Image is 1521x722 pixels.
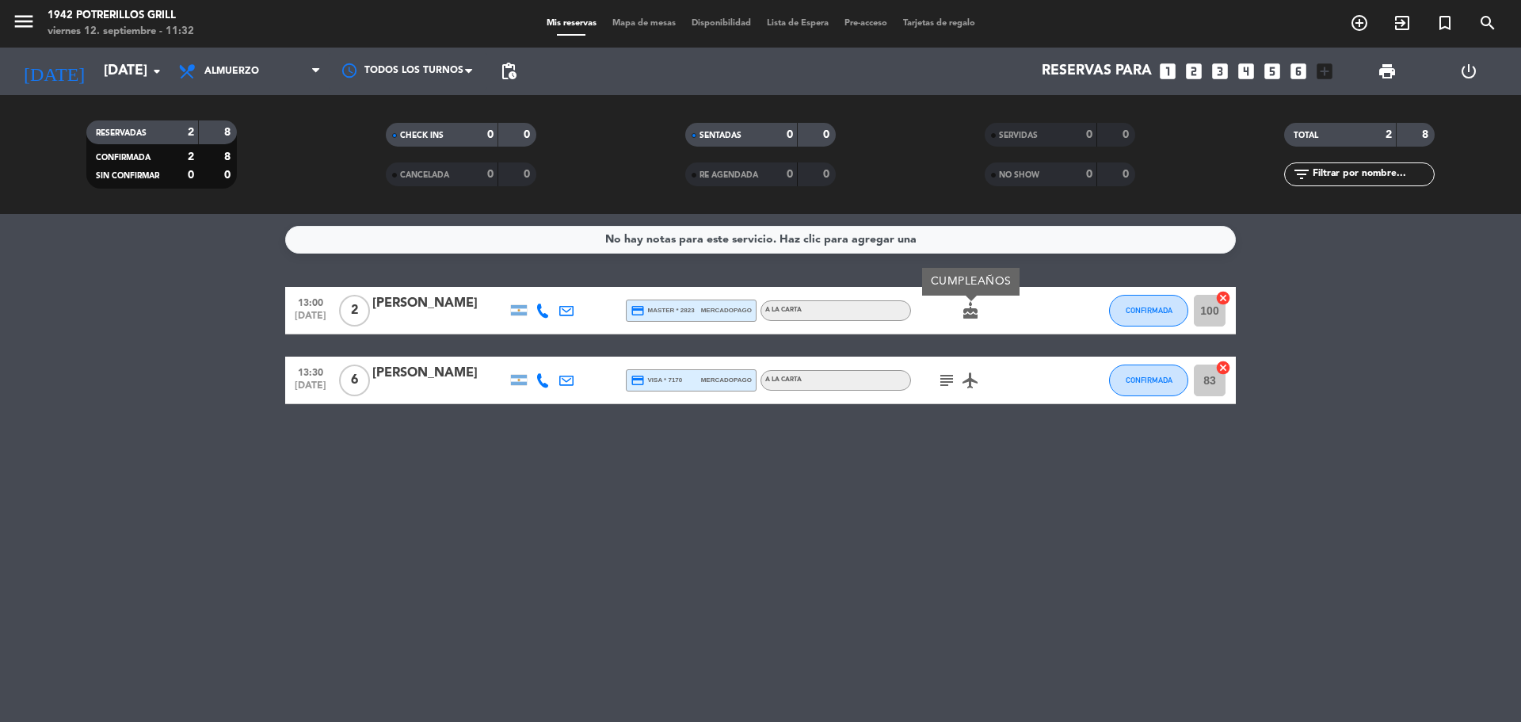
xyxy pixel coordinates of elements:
i: cake [961,301,980,320]
span: 13:00 [291,292,330,311]
strong: 0 [1086,169,1092,180]
span: CONFIRMADA [1126,306,1172,315]
i: turned_in_not [1435,13,1454,32]
span: SERVIDAS [999,132,1038,139]
i: cancel [1215,290,1231,306]
span: A LA CARTA [765,307,802,313]
strong: 0 [787,129,793,140]
span: Mapa de mesas [604,19,684,28]
span: print [1378,62,1397,81]
i: search [1478,13,1497,32]
i: credit_card [631,373,645,388]
i: add_box [1314,61,1335,82]
i: add_circle_outline [1350,13,1369,32]
span: pending_actions [499,62,518,81]
strong: 2 [188,127,194,138]
span: A LA CARTA [765,376,802,383]
div: No hay notas para este servicio. Haz clic para agregar una [605,231,917,249]
strong: 0 [787,169,793,180]
div: viernes 12. septiembre - 11:32 [48,24,194,40]
strong: 0 [188,170,194,181]
input: Filtrar por nombre... [1311,166,1434,183]
i: exit_to_app [1393,13,1412,32]
i: airplanemode_active [961,371,980,390]
strong: 0 [524,129,533,140]
strong: 0 [823,169,833,180]
i: cancel [1215,360,1231,376]
span: NO SHOW [999,171,1039,179]
span: Pre-acceso [837,19,895,28]
span: master * 2823 [631,304,695,318]
i: looks_two [1184,61,1204,82]
span: CANCELADA [400,171,449,179]
span: TOTAL [1294,132,1318,139]
strong: 0 [1123,129,1132,140]
span: Disponibilidad [684,19,759,28]
span: mercadopago [701,375,752,385]
span: CONFIRMADA [1126,376,1172,384]
span: 6 [339,365,370,396]
strong: 2 [1386,129,1392,140]
strong: 0 [1086,129,1092,140]
span: [DATE] [291,311,330,329]
span: Tarjetas de regalo [895,19,983,28]
button: menu [12,10,36,39]
i: looks_4 [1236,61,1256,82]
div: [PERSON_NAME] [372,363,507,384]
i: looks_3 [1210,61,1230,82]
i: looks_5 [1262,61,1283,82]
i: credit_card [631,304,645,318]
button: CONFIRMADA [1109,295,1188,327]
i: arrow_drop_down [147,62,166,81]
strong: 8 [224,127,234,138]
div: LOG OUT [1428,48,1509,95]
span: SIN CONFIRMAR [96,172,159,180]
button: CONFIRMADA [1109,365,1188,396]
i: subject [937,371,956,390]
div: [PERSON_NAME] [372,293,507,314]
span: SENTADAS [700,132,741,139]
div: CUMPLEAÑOS [922,268,1020,296]
span: RESERVADAS [96,129,147,137]
span: 2 [339,295,370,327]
strong: 0 [1123,169,1132,180]
strong: 8 [224,151,234,162]
span: Almuerzo [204,66,259,77]
i: power_settings_new [1459,62,1478,81]
strong: 0 [524,169,533,180]
span: [DATE] [291,380,330,399]
strong: 0 [487,169,494,180]
span: RE AGENDADA [700,171,758,179]
span: visa * 7170 [631,373,682,388]
i: [DATE] [12,54,96,89]
span: Reservas para [1042,63,1152,79]
strong: 0 [487,129,494,140]
i: filter_list [1292,165,1311,184]
i: looks_6 [1288,61,1309,82]
i: menu [12,10,36,33]
i: looks_one [1157,61,1178,82]
span: CONFIRMADA [96,154,151,162]
strong: 8 [1422,129,1431,140]
strong: 2 [188,151,194,162]
span: mercadopago [701,305,752,315]
span: Mis reservas [539,19,604,28]
span: CHECK INS [400,132,444,139]
div: 1942 Potrerillos Grill [48,8,194,24]
span: 13:30 [291,362,330,380]
strong: 0 [823,129,833,140]
strong: 0 [224,170,234,181]
span: Lista de Espera [759,19,837,28]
